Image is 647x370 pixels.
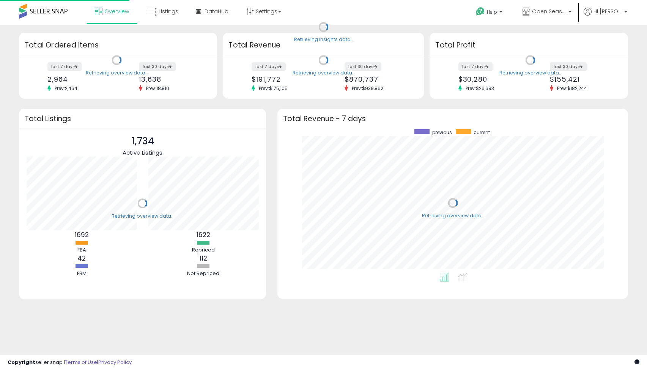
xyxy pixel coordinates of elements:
span: Help [487,9,497,15]
i: Get Help [475,7,485,16]
div: Retrieving overview data.. [422,212,484,219]
span: Overview [104,8,129,15]
span: Listings [159,8,178,15]
div: Retrieving overview data.. [86,70,148,76]
span: Open Seasons [532,8,566,15]
div: Retrieving overview data.. [293,70,354,76]
a: Hi [PERSON_NAME] [584,8,627,25]
div: Retrieving overview data.. [112,213,173,220]
span: DataHub [205,8,228,15]
a: Help [470,1,510,25]
span: Hi [PERSON_NAME] [593,8,622,15]
div: Retrieving overview data.. [499,70,561,76]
